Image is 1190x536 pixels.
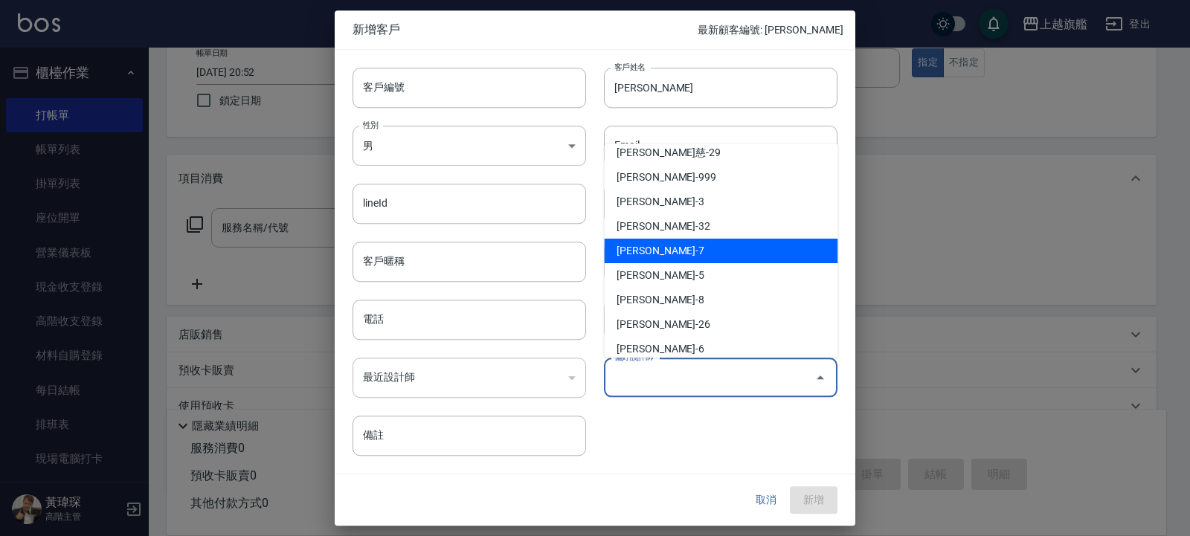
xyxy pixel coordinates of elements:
li: [PERSON_NAME]-7 [605,239,838,263]
li: [PERSON_NAME]-26 [605,312,838,337]
label: 性別 [363,119,379,130]
li: [PERSON_NAME]-999 [605,165,838,190]
span: 新增客戶 [353,22,698,37]
label: 客戶姓名 [614,61,646,72]
li: [PERSON_NAME]-8 [605,288,838,312]
li: [PERSON_NAME]-6 [605,337,838,361]
li: [PERSON_NAME]-3 [605,190,838,214]
div: 男 [353,126,586,166]
button: Close [808,366,832,390]
button: 取消 [742,487,790,514]
p: 最新顧客編號: [PERSON_NAME] [698,22,843,38]
li: [PERSON_NAME]-5 [605,263,838,288]
li: [PERSON_NAME]-32 [605,214,838,239]
li: [PERSON_NAME]慈-29 [605,141,838,165]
